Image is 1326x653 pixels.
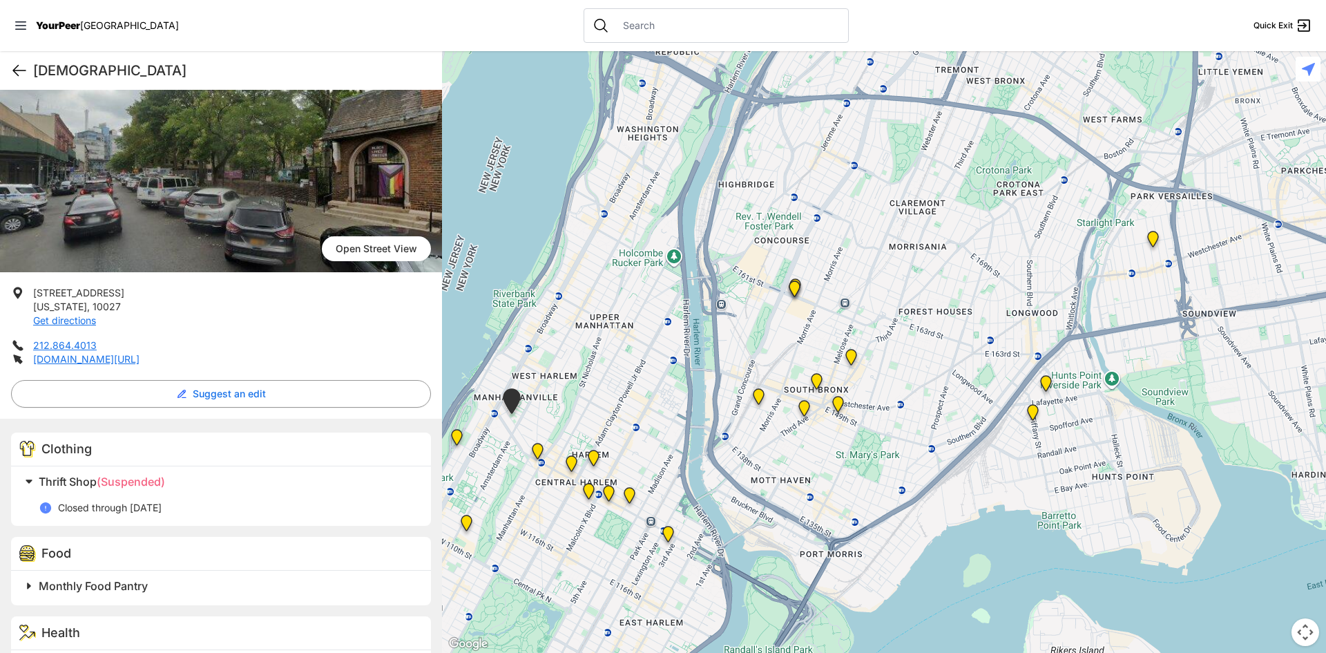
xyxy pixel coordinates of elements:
[843,349,860,371] div: Bronx Youth Center (BYC)
[1037,375,1055,397] div: Living Room 24-Hour Drop-In Center
[33,353,140,365] a: [DOMAIN_NAME][URL]
[33,287,124,299] span: [STREET_ADDRESS]
[829,396,847,418] div: The Bronx Pride Center
[36,19,80,31] span: YourPeer
[445,635,491,653] img: Google
[33,314,96,326] a: Get directions
[1144,231,1162,253] div: East Tremont Head Start
[39,475,97,489] span: Thrift Shop
[33,301,87,312] span: [US_STATE]
[193,387,266,401] span: Suggest an edit
[58,501,162,515] p: Closed through [DATE]
[621,487,638,509] div: East Harlem
[33,339,97,351] a: 212.864.4013
[458,515,475,537] div: The Cathedral Church of St. John the Divine
[786,281,803,303] div: South Bronx NeON Works
[41,625,80,640] span: Health
[648,30,665,52] div: La Sala Drop-In Center
[808,373,825,395] div: The Bronx
[33,61,431,80] h1: [DEMOGRAPHIC_DATA]
[41,546,71,560] span: Food
[585,450,602,472] div: Manhattan
[529,443,546,465] div: The PILLARS – Holistic Recovery Support
[1253,20,1293,31] span: Quick Exit
[445,635,491,653] a: Open this area in Google Maps (opens a new window)
[563,455,580,477] div: Uptown/Harlem DYCD Youth Drop-in Center
[36,21,179,30] a: YourPeer[GEOGRAPHIC_DATA]
[1291,618,1319,646] button: Map camera controls
[615,19,840,32] input: Search
[11,380,431,408] button: Suggest an edit
[322,236,431,261] a: Open Street View
[600,485,617,507] div: Manhattan
[97,475,165,489] span: (Suspended)
[750,388,767,410] div: Harm Reduction Center
[1253,17,1312,34] a: Quick Exit
[787,278,804,301] div: Bronx
[93,301,121,312] span: 10027
[87,301,90,312] span: ,
[80,19,179,31] span: [GEOGRAPHIC_DATA]
[41,442,92,456] span: Clothing
[39,579,148,593] span: Monthly Food Pantry
[425,482,443,504] div: Ford Hall
[448,429,465,451] div: Manhattan
[660,526,677,548] div: Main Location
